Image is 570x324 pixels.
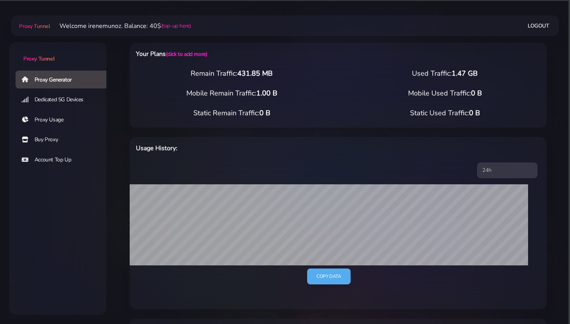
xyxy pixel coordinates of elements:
[125,68,338,79] div: Remain Traffic:
[17,20,50,32] a: Proxy Tunnel
[338,68,551,79] div: Used Traffic:
[161,22,191,30] a: (top-up here)
[9,42,106,63] a: Proxy Tunnel
[16,71,113,88] a: Proxy Generator
[259,108,270,118] span: 0 B
[307,269,350,284] a: Copy data
[19,23,50,30] span: Proxy Tunnel
[16,151,113,169] a: Account Top Up
[525,279,560,314] iframe: Webchat Widget
[166,50,207,58] a: (click to add more)
[16,131,113,149] a: Buy Proxy
[50,21,191,31] li: Welcome irenemunoz. Balance: 40$
[16,91,113,109] a: Dedicated 5G Devices
[16,111,113,129] a: Proxy Usage
[528,19,549,33] a: Logout
[23,55,54,62] span: Proxy Tunnel
[237,69,273,78] span: 431.85 MB
[256,88,277,98] span: 1.00 B
[338,108,551,118] div: Static Used Traffic:
[469,108,480,118] span: 0 B
[338,88,551,99] div: Mobile Used Traffic:
[452,69,478,78] span: 1.47 GB
[125,108,338,118] div: Static Remain Traffic:
[136,143,368,153] h6: Usage History:
[125,88,338,99] div: Mobile Remain Traffic:
[471,88,482,98] span: 0 B
[136,49,368,59] h6: Your Plans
